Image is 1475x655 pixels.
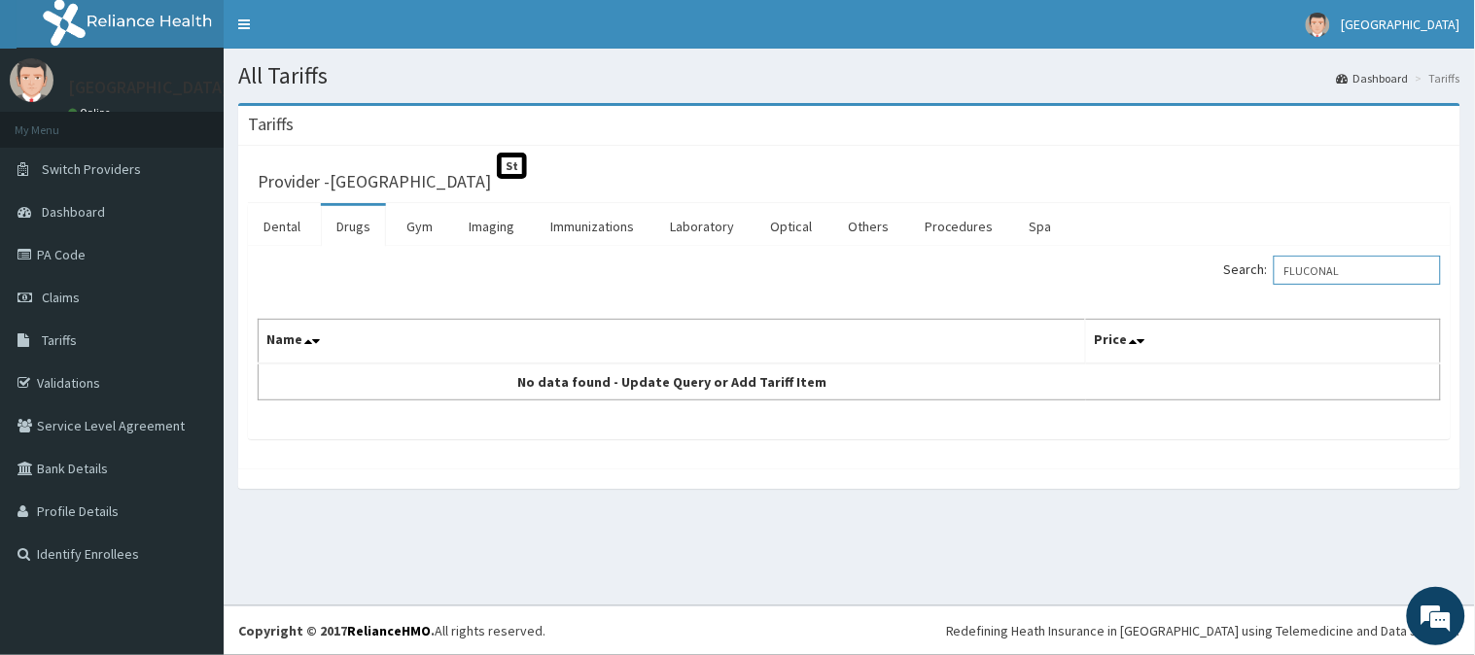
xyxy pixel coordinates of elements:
a: Dental [248,206,316,247]
textarea: Type your message and hit 'Enter' [10,443,370,511]
img: User Image [1306,13,1330,37]
a: Procedures [909,206,1009,247]
div: Redefining Heath Insurance in [GEOGRAPHIC_DATA] using Telemedicine and Data Science! [946,621,1460,640]
a: Imaging [453,206,530,247]
div: Minimize live chat window [319,10,366,56]
a: Others [832,206,904,247]
strong: Copyright © 2017 . [238,622,435,639]
span: [GEOGRAPHIC_DATA] [1342,16,1460,33]
img: User Image [10,58,53,102]
a: Drugs [321,206,386,247]
a: Optical [755,206,827,247]
a: Gym [391,206,448,247]
input: Search: [1274,256,1441,285]
label: Search: [1224,256,1441,285]
a: Online [68,106,115,120]
span: Switch Providers [42,160,141,178]
h3: Tariffs [248,116,294,133]
span: St [497,153,527,179]
a: Immunizations [535,206,650,247]
p: [GEOGRAPHIC_DATA] [68,79,228,96]
td: No data found - Update Query or Add Tariff Item [259,363,1086,400]
div: Chat with us now [101,109,327,134]
h1: All Tariffs [238,63,1460,88]
img: d_794563401_company_1708531726252_794563401 [36,97,79,146]
span: We're online! [113,201,268,397]
footer: All rights reserved. [224,605,1475,655]
th: Price [1086,320,1441,364]
span: Tariffs [42,331,77,349]
a: Dashboard [1337,70,1409,86]
li: Tariffs [1411,70,1460,86]
th: Name [259,320,1086,364]
a: RelianceHMO [347,622,431,639]
a: Spa [1014,206,1068,247]
a: Laboratory [654,206,750,247]
span: Claims [42,289,80,306]
h3: Provider - [GEOGRAPHIC_DATA] [258,173,491,190]
span: Dashboard [42,203,105,221]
